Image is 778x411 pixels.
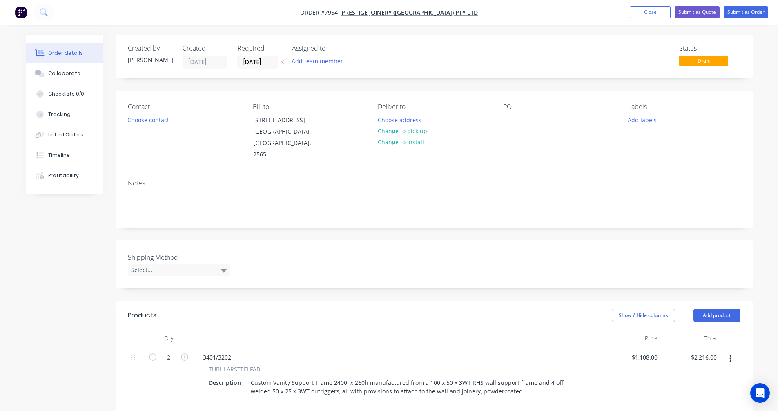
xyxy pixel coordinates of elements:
[624,114,661,125] button: Add labels
[675,6,720,18] button: Submit as Quote
[48,172,79,179] div: Profitability
[253,126,321,160] div: [GEOGRAPHIC_DATA], [GEOGRAPHIC_DATA], 2565
[144,330,193,346] div: Qty
[26,104,103,125] button: Tracking
[246,114,328,161] div: [STREET_ADDRESS][GEOGRAPHIC_DATA], [GEOGRAPHIC_DATA], 2565
[253,103,365,111] div: Bill to
[128,179,740,187] div: Notes
[26,145,103,165] button: Timeline
[183,45,227,52] div: Created
[48,90,84,98] div: Checklists 0/0
[373,114,426,125] button: Choose address
[378,103,490,111] div: Deliver to
[26,63,103,84] button: Collaborate
[128,56,173,64] div: [PERSON_NAME]
[237,45,282,52] div: Required
[602,330,661,346] div: Price
[48,152,70,159] div: Timeline
[128,264,230,276] div: Select...
[48,111,71,118] div: Tracking
[679,56,728,66] span: Draft
[292,56,348,67] button: Add team member
[679,45,740,52] div: Status
[503,103,615,111] div: PO
[287,56,347,67] button: Add team member
[630,6,671,18] button: Close
[750,383,770,403] div: Open Intercom Messenger
[209,365,260,373] span: TUBULARSTEELFAB
[48,49,83,57] div: Order details
[128,310,156,320] div: Products
[628,103,740,111] div: Labels
[373,125,431,136] button: Change to pick up
[26,165,103,186] button: Profitability
[26,84,103,104] button: Checklists 0/0
[123,114,173,125] button: Choose contact
[724,6,768,18] button: Submit as Order
[300,9,341,16] span: Order #7954 -
[26,43,103,63] button: Order details
[373,136,428,147] button: Change to install
[292,45,374,52] div: Assigned to
[205,377,244,389] div: Description
[26,125,103,145] button: Linked Orders
[48,131,83,138] div: Linked Orders
[341,9,478,16] a: Prestige Joinery ([GEOGRAPHIC_DATA]) Pty Ltd
[612,309,675,322] button: Show / Hide columns
[15,6,27,18] img: Factory
[128,103,240,111] div: Contact
[253,114,321,126] div: [STREET_ADDRESS]
[661,330,720,346] div: Total
[196,351,238,363] div: 3401/3202
[128,45,173,52] div: Created by
[247,377,586,397] div: Custom Vanity Support Frame 2400l x 260h manufactured from a 100 x 50 x 3WT RHS wall support fram...
[693,309,740,322] button: Add product
[128,252,230,262] label: Shipping Method
[48,70,80,77] div: Collaborate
